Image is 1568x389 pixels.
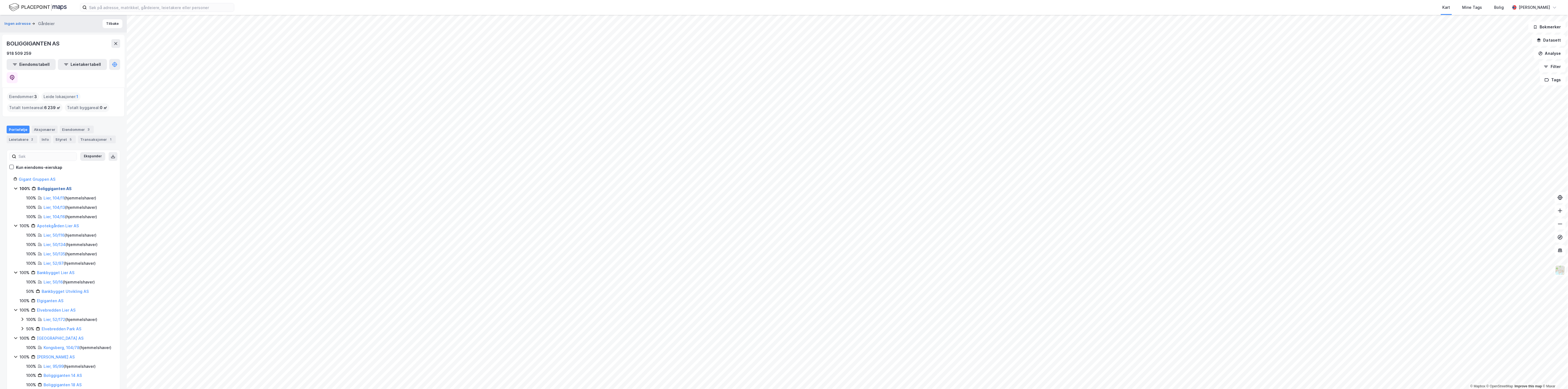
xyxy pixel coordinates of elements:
img: logo.f888ab2527a4732fd821a326f86c7f29.svg [9,2,67,12]
div: 100% [26,316,36,323]
div: 100% [26,260,36,267]
div: 100% [26,241,36,248]
div: 100% [26,372,36,379]
button: Ingen adresse [4,21,32,26]
a: Apotekgården Lier AS [37,223,79,228]
a: Lier, 104/11 [44,196,64,200]
span: 3 [34,93,37,100]
div: Eiendommer : [7,92,39,101]
div: Mine Tags [1462,4,1482,11]
div: ( hjemmelshaver ) [44,214,97,220]
div: 100% [26,232,36,239]
div: 100% [26,195,36,201]
a: Lier, 104/13 [44,205,65,210]
div: Leide lokasjoner : [41,92,80,101]
div: ( hjemmelshaver ) [44,260,96,267]
div: 50% [26,288,34,295]
div: 100% [20,335,29,342]
div: ( hjemmelshaver ) [44,195,96,201]
button: Tilbake [103,19,122,28]
img: Z [1555,265,1566,275]
a: Lier, 50/16 [44,280,63,284]
a: Gigant Gruppen AS [19,177,55,182]
a: Lier, 50/116 [44,233,65,237]
div: 100% [20,298,29,304]
div: Kontrollprogram for chat [1540,363,1568,389]
div: Kart [1443,4,1450,11]
a: Mapbox [1470,384,1486,388]
a: Elgiganten AS [37,298,63,303]
iframe: Chat Widget [1540,363,1568,389]
div: Aksjonærer [32,126,58,133]
button: Tags [1540,74,1566,85]
a: Lier, 50/134 [44,242,66,247]
div: Portefølje [7,126,29,133]
a: Lier, 52/97 [44,261,64,266]
a: Bankbygget Lier AS [37,270,74,275]
div: Gårdeier [38,20,55,27]
div: 2 [29,137,35,142]
div: Transaksjoner [78,136,116,143]
a: [PERSON_NAME] AS [37,355,75,359]
div: Styret [53,136,76,143]
div: 918 509 259 [7,50,31,57]
button: Ekspander [80,152,105,161]
div: ( hjemmelshaver ) [44,316,97,323]
div: Totalt byggareal : [65,103,109,112]
div: 100% [20,269,29,276]
div: 100% [20,354,29,360]
a: Bankbygget Utvikling AS [42,289,89,294]
div: Info [39,136,51,143]
a: Boliggiganten 14 AS [44,373,82,378]
div: 100% [26,214,36,220]
button: Filter [1539,61,1566,72]
div: 3 [86,127,92,132]
button: Datasett [1532,35,1566,46]
a: Lier, 104/16 [44,214,65,219]
div: [PERSON_NAME] [1519,4,1550,11]
a: Kongsberg, 104/78 [44,345,79,350]
a: Elvebredden Lier AS [37,308,76,312]
span: 1 [76,93,78,100]
a: OpenStreetMap [1487,384,1513,388]
div: 100% [26,204,36,211]
a: Boliggiganten AS [37,186,72,191]
div: Eiendommer [60,126,94,133]
div: ( hjemmelshaver ) [44,279,95,285]
div: ( hjemmelshaver ) [44,363,96,370]
a: Boliggiganten 18 AS [44,382,82,387]
span: 6 239 ㎡ [44,104,60,111]
button: Analyse [1534,48,1566,59]
input: Søk [16,152,77,161]
input: Søk på adresse, matrikkel, gårdeiere, leietakere eller personer [87,3,234,12]
div: Kun eiendoms-eierskap [16,164,62,171]
div: 100% [20,223,29,229]
a: Elvebredden Park AS [42,326,81,331]
div: 50% [26,326,34,332]
div: 100% [20,185,30,192]
div: Leietakere [7,136,37,143]
span: 0 ㎡ [100,104,107,111]
div: 100% [26,382,36,388]
div: Bolig [1494,4,1504,11]
div: 5 [68,137,74,142]
div: ( hjemmelshaver ) [44,344,111,351]
div: 100% [26,279,36,285]
a: Lier, 95/99 [44,364,64,369]
div: 100% [26,251,36,257]
div: ( hjemmelshaver ) [44,251,97,257]
div: Totalt tomteareal : [7,103,63,112]
a: [GEOGRAPHIC_DATA] AS [37,336,84,341]
div: ( hjemmelshaver ) [44,232,96,239]
div: 100% [26,363,36,370]
div: BOLIGGIGANTEN AS [7,39,61,48]
div: ( hjemmelshaver ) [44,204,97,211]
a: Lier, 50/135 [44,252,65,256]
div: 100% [26,344,36,351]
button: Leietakertabell [58,59,107,70]
button: Bokmerker [1529,21,1566,33]
a: Improve this map [1515,384,1542,388]
div: 100% [20,307,29,314]
div: ( hjemmelshaver ) [44,241,98,248]
a: Lier, 52/172 [44,317,65,322]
